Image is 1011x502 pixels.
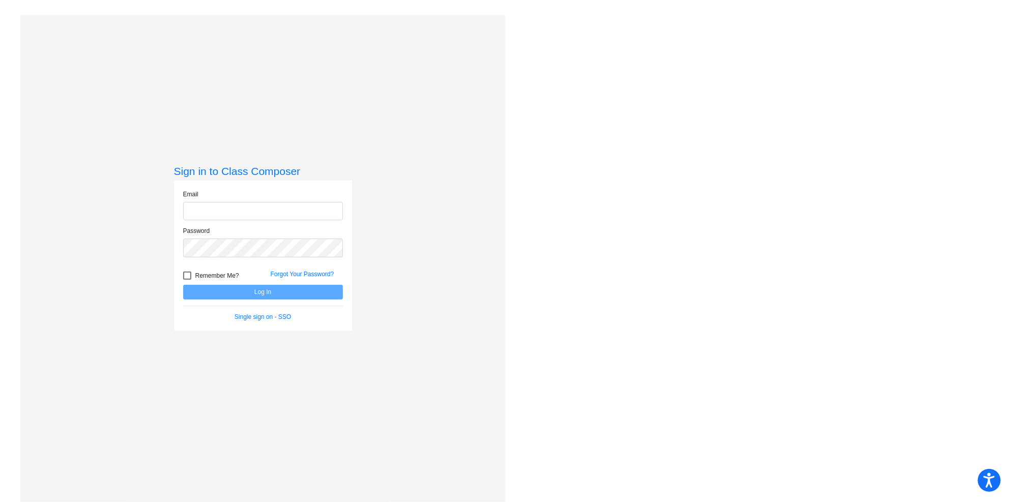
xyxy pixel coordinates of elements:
button: Log In [183,285,343,300]
label: Password [183,226,210,235]
a: Forgot Your Password? [271,271,334,278]
span: Remember Me? [195,270,239,282]
h3: Sign in to Class Composer [174,165,352,178]
label: Email [183,190,198,199]
a: Single sign on - SSO [235,313,291,320]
